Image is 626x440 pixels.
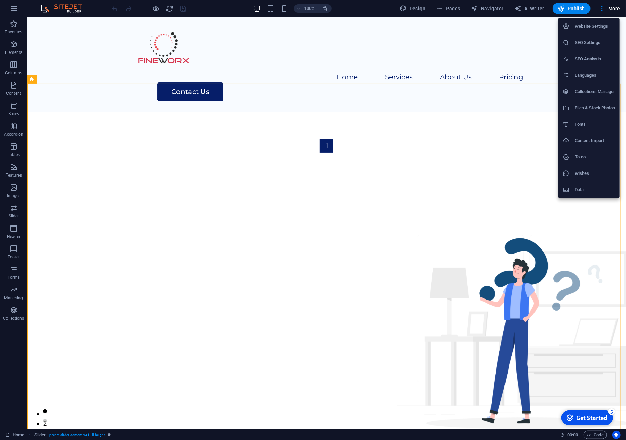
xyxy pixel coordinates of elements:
h6: Content Import [575,137,615,145]
div: 5 [51,1,57,7]
button: 2 [16,402,20,406]
h6: Fonts [575,120,615,128]
h6: Files & Stock Photos [575,104,615,112]
h6: Data [575,186,615,194]
h6: SEO Settings [575,39,615,47]
h6: Wishes [575,169,615,178]
div: Get Started [18,6,49,14]
button: 3 [16,412,20,416]
h6: SEO Analysis [575,55,615,63]
h6: Website Settings [575,22,615,30]
button: 1 [16,392,20,396]
div: Get Started 5 items remaining, 0% complete [4,3,55,18]
h6: Collections Manager [575,88,615,96]
h6: Languages [575,71,615,79]
h6: To-do [575,153,615,161]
